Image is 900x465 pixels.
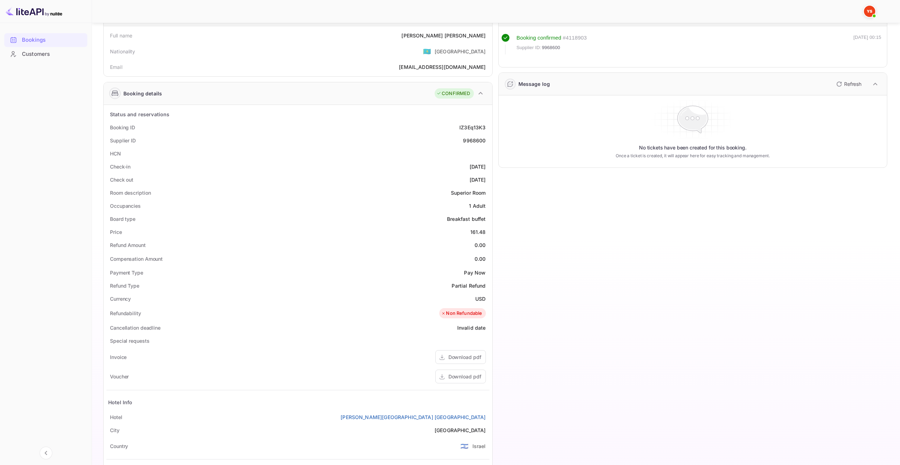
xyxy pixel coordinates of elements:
div: Booking confirmed [517,34,562,42]
a: [PERSON_NAME][GEOGRAPHIC_DATA] [GEOGRAPHIC_DATA] [341,413,486,421]
div: Full name [110,32,132,39]
div: Invoice [110,353,127,361]
p: Refresh [844,80,861,88]
div: Refund Amount [110,241,146,249]
img: LiteAPI logo [6,6,62,17]
div: Partial Refund [452,282,486,289]
div: Nationality [110,48,135,55]
div: [GEOGRAPHIC_DATA] [435,426,486,434]
div: HCN [110,150,121,157]
div: 161.48 [470,228,486,236]
div: Country [110,442,128,450]
div: Price [110,228,122,236]
div: Currency [110,295,131,302]
div: Message log [518,80,550,88]
div: CONFIRMED [436,90,470,97]
div: 0.00 [475,241,486,249]
div: Download pdf [448,373,481,380]
div: 1 Adult [469,202,486,210]
div: [GEOGRAPHIC_DATA] [435,48,486,55]
div: Room description [110,189,151,196]
a: Bookings [4,33,87,46]
div: # 4118903 [563,34,587,42]
span: 9968600 [542,44,560,51]
div: Breakfast buffet [447,215,486,223]
div: Israel [472,442,486,450]
div: Special requests [110,337,149,345]
div: Email [110,63,122,71]
div: Board type [110,215,135,223]
p: Once a ticket is created, it will appear here for easy tracking and management. [587,153,798,159]
div: Non Refundable [441,310,482,317]
span: Supplier ID: [517,44,541,51]
a: Customers [4,47,87,60]
div: Refundability [110,310,141,317]
button: Collapse navigation [40,447,52,459]
p: No tickets have been created for this booking. [639,144,747,151]
div: 9968600 [463,137,486,144]
div: Hotel Info [108,399,133,406]
div: Occupancies [110,202,141,210]
div: Check-in [110,163,130,170]
div: Voucher [110,373,129,380]
div: IZ3Eq13K3 [459,124,486,131]
div: Booking ID [110,124,135,131]
span: United States [423,45,431,58]
div: Superior Room [451,189,486,196]
div: Check out [110,176,133,183]
div: City [110,426,120,434]
div: 0.00 [475,255,486,263]
div: [DATE] 00:15 [853,34,881,54]
div: Payment Type [110,269,143,276]
div: Bookings [22,36,84,44]
div: Cancellation deadline [110,324,161,331]
div: Refund Type [110,282,139,289]
div: Compensation Amount [110,255,163,263]
div: Status and reservations [110,111,169,118]
img: Yandex Support [864,6,875,17]
div: [PERSON_NAME] [PERSON_NAME] [401,32,486,39]
div: [DATE] [470,176,486,183]
div: Customers [4,47,87,61]
div: Booking details [123,90,162,97]
span: United States [460,440,469,452]
div: Bookings [4,33,87,47]
div: USD [475,295,486,302]
div: Pay Now [464,269,486,276]
div: Download pdf [448,353,481,361]
div: [DATE] [470,163,486,170]
div: Hotel [110,413,122,421]
div: Customers [22,50,84,58]
div: [EMAIL_ADDRESS][DOMAIN_NAME] [399,63,486,71]
button: Refresh [832,78,864,90]
div: Invalid date [457,324,486,331]
div: Supplier ID [110,137,136,144]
